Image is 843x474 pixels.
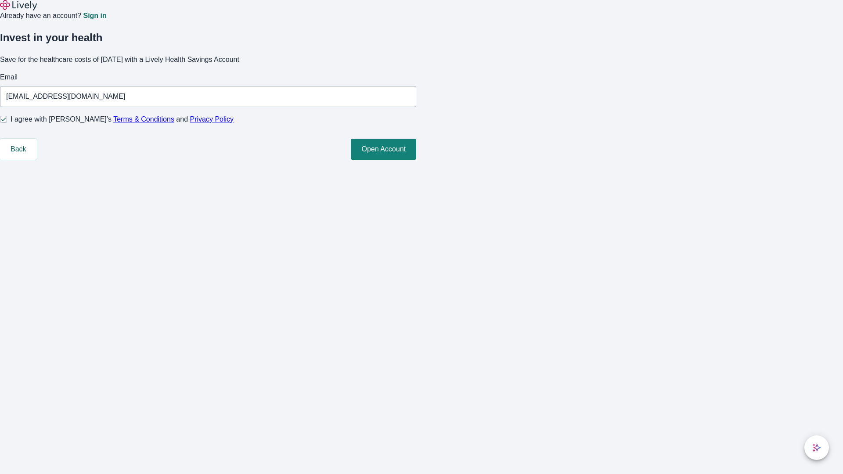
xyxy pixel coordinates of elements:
button: Open Account [351,139,416,160]
a: Terms & Conditions [113,115,174,123]
button: chat [804,435,829,460]
a: Sign in [83,12,106,19]
svg: Lively AI Assistant [812,443,821,452]
span: I agree with [PERSON_NAME]’s and [11,114,234,125]
a: Privacy Policy [190,115,234,123]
